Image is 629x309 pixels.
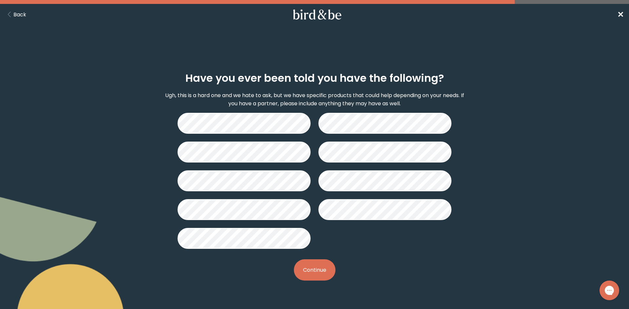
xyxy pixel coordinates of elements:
button: Back Button [5,10,26,19]
a: ✕ [617,9,624,20]
h2: Have you ever been told you have the following? [185,70,444,86]
button: Continue [294,259,335,281]
p: Ugh, this is a hard one and we hate to ask, but we have specific products that could help dependi... [162,91,467,108]
iframe: Gorgias live chat messenger [596,278,622,302]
